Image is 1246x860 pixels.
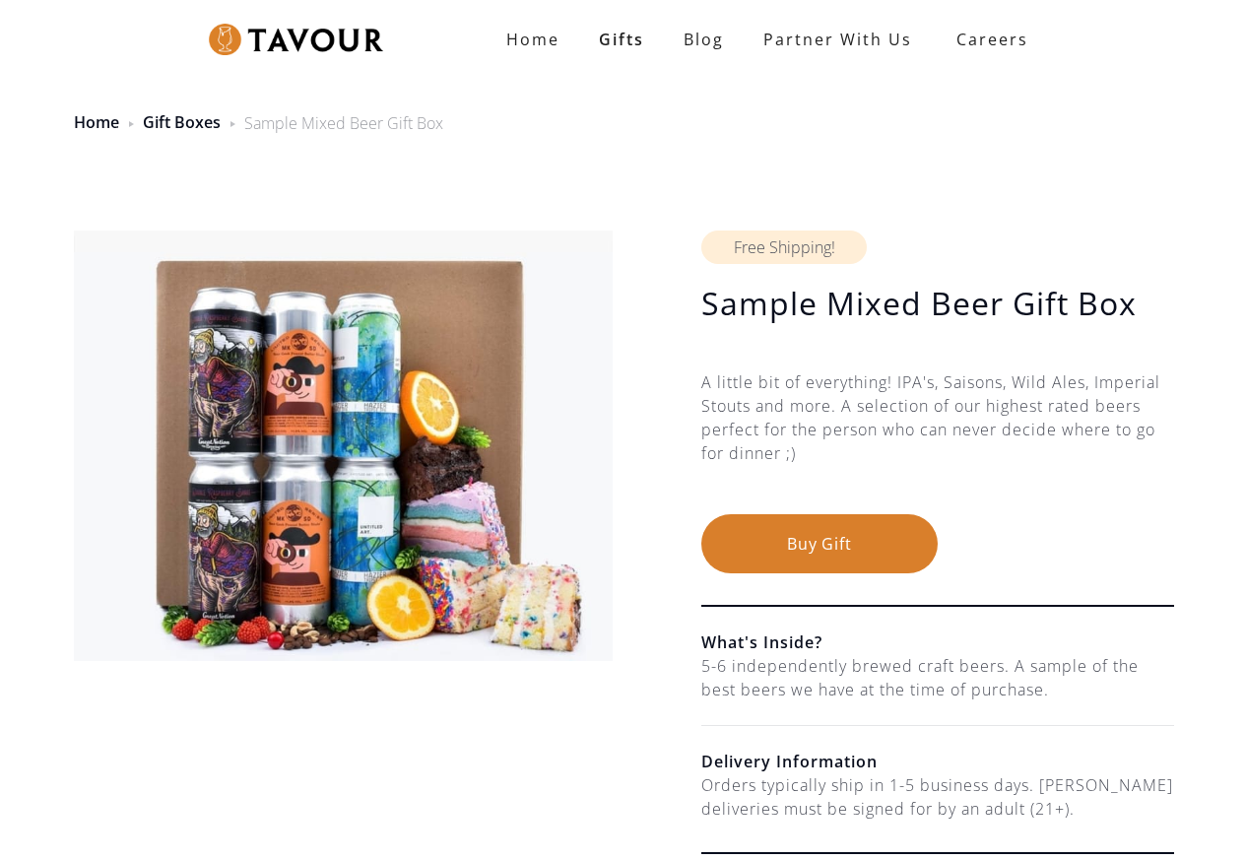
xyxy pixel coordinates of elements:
a: Blog [664,20,744,59]
a: Home [487,20,579,59]
h6: Delivery Information [701,750,1174,773]
button: Buy Gift [701,514,938,573]
div: 5-6 independently brewed craft beers. A sample of the best beers we have at the time of purchase. [701,654,1174,701]
div: A little bit of everything! IPA's, Saisons, Wild Ales, Imperial Stouts and more. A selection of o... [701,370,1174,514]
div: Orders typically ship in 1-5 business days. [PERSON_NAME] deliveries must be signed for by an adu... [701,773,1174,821]
a: Careers [932,12,1043,67]
a: Gifts [579,20,664,59]
a: partner with us [744,20,932,59]
h6: What's Inside? [701,630,1174,654]
strong: Careers [956,20,1028,59]
h1: Sample Mixed Beer Gift Box [701,284,1174,323]
div: Sample Mixed Beer Gift Box [244,111,443,135]
div: Free Shipping! [701,231,867,264]
a: Gift Boxes [143,111,221,133]
strong: Home [506,29,559,50]
a: Home [74,111,119,133]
